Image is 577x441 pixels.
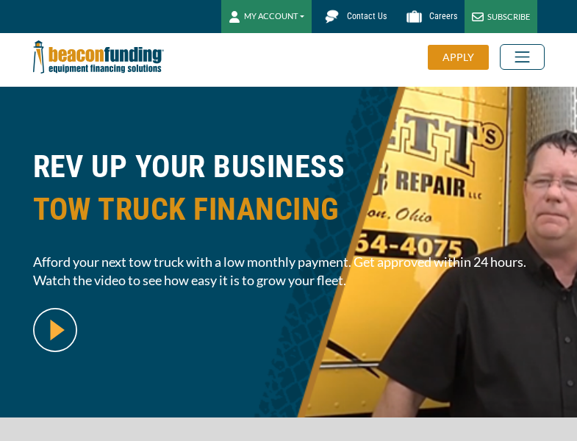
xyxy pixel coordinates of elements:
img: Beacon Funding Careers [401,4,427,29]
div: APPLY [428,45,489,70]
h1: REV UP YOUR BUSINESS [33,146,545,242]
a: Contact Us [312,4,394,29]
img: video modal pop-up play button [33,308,77,352]
button: Toggle navigation [500,44,545,70]
a: APPLY [428,45,500,70]
span: Contact Us [347,11,387,21]
img: Beacon Funding chat [319,4,345,29]
span: TOW TRUCK FINANCING [33,188,545,231]
span: Afford your next tow truck with a low monthly payment. Get approved within 24 hours. Watch the vi... [33,253,545,290]
img: Beacon Funding Corporation logo [33,33,164,81]
a: Careers [394,4,465,29]
span: Careers [429,11,457,21]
